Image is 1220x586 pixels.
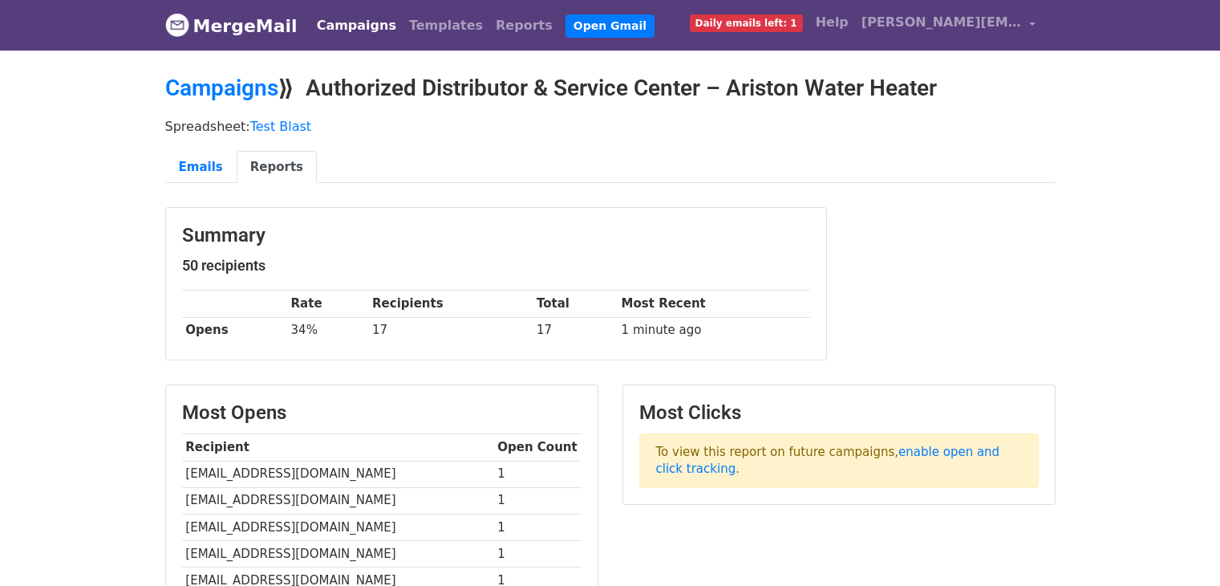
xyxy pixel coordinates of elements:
[861,13,1022,32] span: [PERSON_NAME][EMAIL_ADDRESS][DOMAIN_NAME]
[368,291,533,317] th: Recipients
[182,434,494,461] th: Recipient
[855,6,1043,44] a: [PERSON_NAME][EMAIL_ADDRESS][DOMAIN_NAME]
[165,151,237,184] a: Emails
[165,118,1056,135] p: Spreadsheet:
[639,401,1039,425] h3: Most Clicks
[182,257,810,275] h5: 50 recipients
[165,9,298,43] a: MergeMail
[287,291,369,317] th: Rate
[494,461,582,487] td: 1
[683,6,809,39] a: Daily emails left: 1
[618,317,810,344] td: 1 minute ago
[494,487,582,514] td: 1
[182,224,810,247] h3: Summary
[809,6,855,39] a: Help
[182,540,494,567] td: [EMAIL_ADDRESS][DOMAIN_NAME]
[165,13,189,37] img: MergeMail logo
[368,317,533,344] td: 17
[403,10,489,42] a: Templates
[565,14,655,38] a: Open Gmail
[618,291,810,317] th: Most Recent
[182,487,494,514] td: [EMAIL_ADDRESS][DOMAIN_NAME]
[182,401,582,425] h3: Most Opens
[690,14,803,32] span: Daily emails left: 1
[494,540,582,567] td: 1
[165,75,1056,102] h2: ⟫ Authorized Distributor & Service Center – Ariston Water Heater
[250,119,311,134] a: Test Blast
[533,291,618,317] th: Total
[237,151,317,184] a: Reports
[639,433,1039,488] p: To view this report on future campaigns, .
[310,10,403,42] a: Campaigns
[533,317,618,344] td: 17
[287,317,369,344] td: 34%
[182,317,287,344] th: Opens
[494,434,582,461] th: Open Count
[489,10,559,42] a: Reports
[165,75,278,101] a: Campaigns
[182,514,494,540] td: [EMAIL_ADDRESS][DOMAIN_NAME]
[494,514,582,540] td: 1
[182,461,494,487] td: [EMAIL_ADDRESS][DOMAIN_NAME]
